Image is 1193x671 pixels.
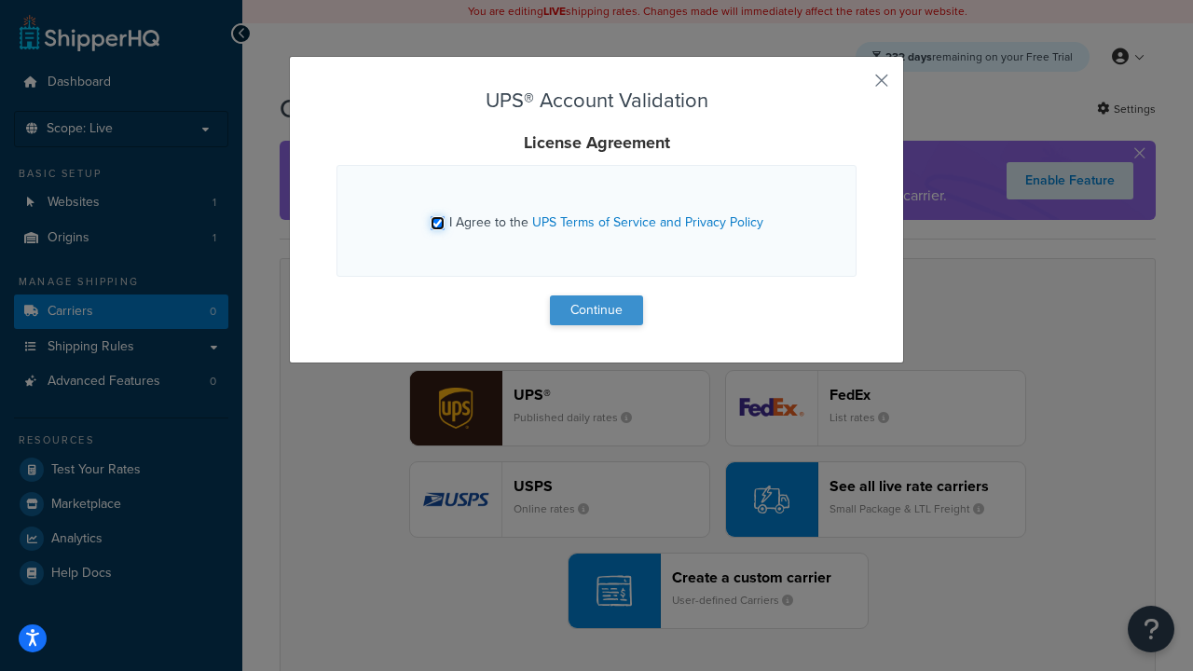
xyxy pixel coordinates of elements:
button: Continue [550,295,643,325]
h4: License Agreement [336,130,857,156]
input: I Agree to the UPS Terms of Service and Privacy Policy [431,216,445,230]
a: UPS Terms of Service and Privacy Policy [532,212,763,232]
span: UPS® Account Validation [486,85,708,116]
span: I Agree to the [449,212,763,232]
